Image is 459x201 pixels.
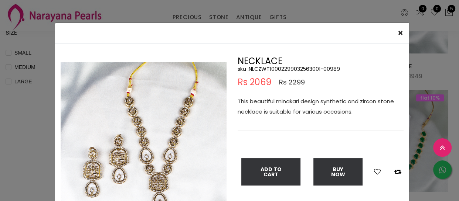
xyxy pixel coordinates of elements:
span: × [398,27,403,39]
button: Add to compare [392,167,404,177]
button: Buy Now [313,158,363,186]
button: Add to wishlist [372,167,383,177]
button: Add To Cart [241,158,300,186]
p: This beautiful minakari design synthetic and zircon stone necklace is suitable for various occasi... [238,96,404,117]
span: Rs 2069 [238,78,272,87]
h2: NECKLACE [238,57,404,66]
span: Rs 2299 [279,78,305,87]
h5: sku : NLCZWT10002299032563001-00989 [238,66,404,72]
